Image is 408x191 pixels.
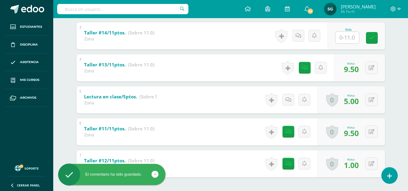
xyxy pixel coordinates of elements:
div: Zona [84,100,157,106]
span: 1.00 [344,160,359,170]
a: Mis cursos [5,71,48,89]
b: Taller #12/11ptos. [84,158,126,164]
strong: (Sobre 11.0) [128,158,155,164]
b: Taller #11/11ptos. [84,126,126,132]
span: Soporte [24,166,39,170]
div: Nota: [344,93,359,97]
div: Nota [335,28,362,31]
b: Lectura en clase/5ptos. [84,94,137,100]
strong: (Sobre 5.0) [139,94,163,100]
span: Mi Perfil [341,9,376,14]
strong: (Sobre 11.0) [128,30,155,36]
span: 9.50 [344,128,359,138]
span: [PERSON_NAME] [341,4,376,10]
span: 5.00 [344,96,359,106]
a: Taller #14/11ptos. (Sobre 11.0) [84,28,155,38]
div: Zona [84,68,155,74]
span: 25 [307,8,314,14]
strong: (Sobre 11.0) [128,126,155,132]
div: Nota: [344,125,359,129]
a: 0 [326,125,338,139]
div: Nota: [344,157,359,161]
img: 41262f1f50d029ad015f7fe7286c9cb7.png [324,3,336,15]
a: Taller #12/11ptos. (Sobre 11.0) [84,156,155,166]
b: Taller #14/11ptos. [84,30,126,36]
span: Disciplina [20,42,38,47]
span: Cerrar panel [17,183,40,187]
a: Archivos [5,89,48,107]
div: Zona [84,132,155,138]
a: 0 [326,93,338,107]
b: Taller #13/11ptos. [84,62,126,68]
div: Zona [84,36,155,42]
a: Lectura en clase/5ptos. (Sobre 5.0) [84,92,163,102]
a: Taller #11/11ptos. (Sobre 11.0) [84,124,155,134]
div: Nota: [344,61,359,65]
input: 0-11.0 [335,32,359,43]
span: Asistencia [20,60,39,65]
a: 0 [326,157,338,171]
span: Estudiantes [20,24,42,29]
a: Disciplina [5,36,48,54]
span: Mis cursos [20,78,39,82]
span: Archivos [20,95,36,100]
a: Taller #13/11ptos. (Sobre 11.0) [84,60,155,70]
span: 9.50 [344,64,359,74]
div: El comentario ha sido guardado. [58,172,165,177]
input: Busca un usuario... [57,4,188,14]
a: Soporte [7,164,46,172]
a: Asistencia [5,54,48,72]
strong: (Sobre 11.0) [128,62,155,68]
a: Estudiantes [5,18,48,36]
